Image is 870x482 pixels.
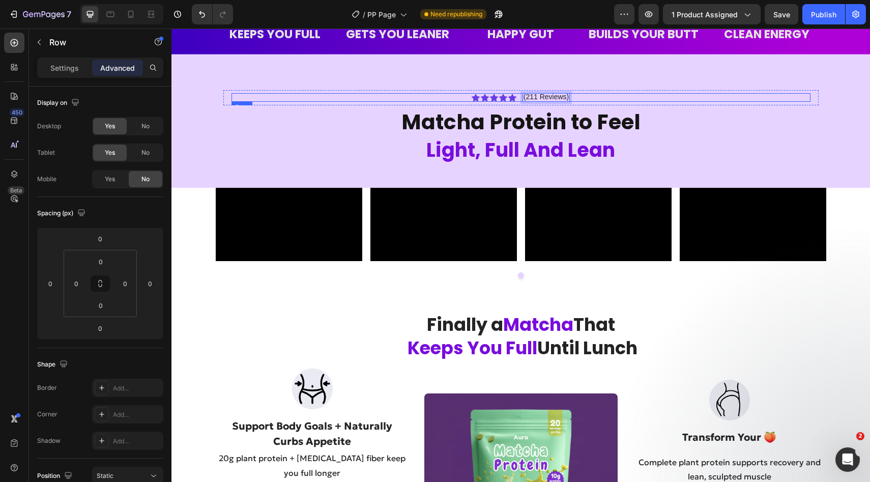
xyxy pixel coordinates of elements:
input: 0px [91,298,111,313]
div: Publish [811,9,836,20]
div: Beta [8,186,24,194]
div: Desktop [37,122,61,131]
div: Background Image [52,62,647,77]
span: Light, Full And Lean [255,108,444,135]
span: / [363,9,365,20]
span: Need republishing [430,10,482,19]
button: Publish [802,4,845,24]
input: 0 [43,276,58,291]
h2: Finally a That Until Lunch [22,283,676,332]
video: Video [44,159,191,233]
p: Settings [50,63,79,73]
input: 0 [90,231,110,246]
input: 0 [142,276,158,291]
div: Border [37,383,57,392]
input: 0px [91,254,111,269]
span: (211 Reviews) [352,64,397,72]
iframe: Design area [171,29,870,482]
input: 0 [90,321,110,336]
img: gempages_574367722180182855-e52cb267-c01d-44ca-8b14-8e9dab84e18e.png [538,351,578,392]
span: Yes [105,175,115,184]
img: gempages_574367722180182855-d630a84d-d4fa-4882-ab8d-bb7f73d00a3f.png [121,340,161,381]
span: Yes [105,148,115,157]
span: No [141,148,150,157]
span: No [141,122,150,131]
div: Add... [113,384,161,393]
div: Tablet [37,148,55,157]
div: Mobile [37,175,56,184]
span: Matcha [332,283,402,308]
span: Yes [105,122,115,131]
video: Video [508,159,655,233]
p: 7 [67,8,71,20]
span: 1 product assigned [672,9,738,20]
div: 450 [10,108,24,117]
div: Rich Text Editor. Editing area: main [351,65,398,74]
button: Save [765,4,798,24]
h2: Matcha Protein to Feel [52,79,647,108]
span: PP Page [367,9,396,20]
div: Row [62,74,79,83]
button: 7 [4,4,76,24]
span: Static [97,472,113,479]
div: Display on [37,96,81,110]
button: Dot [346,244,353,250]
div: Corner [37,410,57,419]
div: Shadow [37,436,61,445]
p: Support Body Goals + Naturally Curbs Appetite [45,390,237,420]
iframe: Intercom live chat [835,447,860,472]
p: Row [49,36,136,48]
p: Transform Your 🍑 [462,401,654,416]
div: Add... [113,410,161,419]
input: 0px [69,276,84,291]
button: 1 product assigned [663,4,761,24]
p: Complete plant protein supports recovery and lean, sculpted muscle [462,427,654,456]
video: Video [354,159,500,233]
span: No [141,175,150,184]
span: 2 [856,432,864,440]
p: 20g plant protein + [MEDICAL_DATA] fiber keep [45,422,237,437]
span: Save [773,10,790,19]
input: 0px [118,276,133,291]
div: Spacing (px) [37,207,88,220]
div: Add... [113,437,161,446]
p: Advanced [100,63,135,73]
div: Shape [37,358,70,372]
span: Keeps You Full [236,307,366,332]
p: you full longer [45,437,237,452]
div: Undo/Redo [192,4,233,24]
video: Video [199,159,345,233]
